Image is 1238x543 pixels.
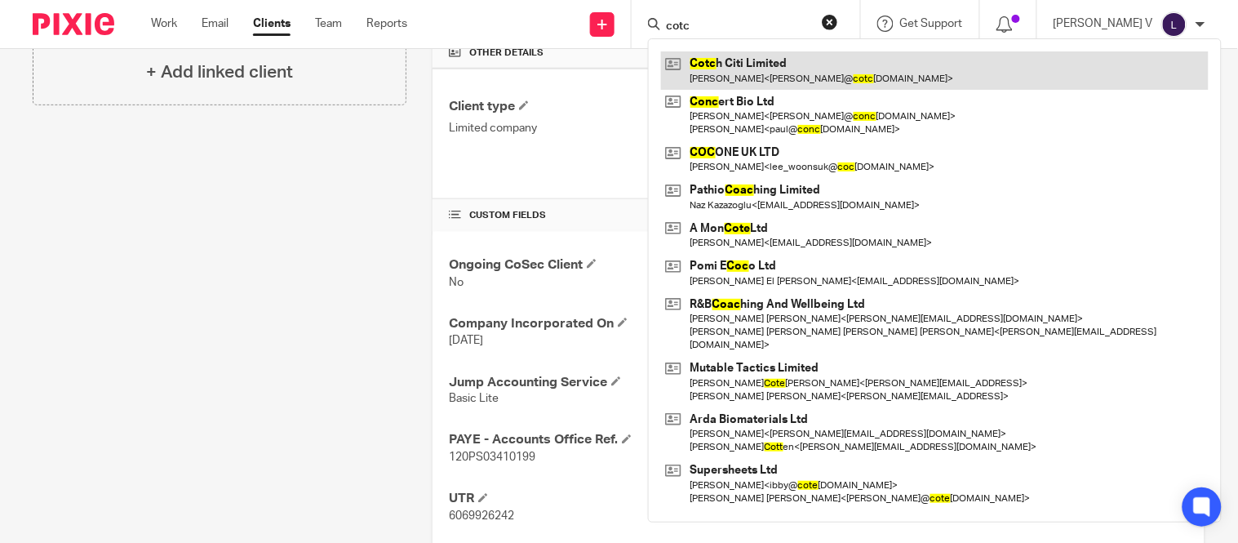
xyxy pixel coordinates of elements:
a: Work [151,16,177,32]
h4: Ongoing CoSec Client [449,256,819,274]
a: Clients [253,16,291,32]
img: svg%3E [1161,11,1187,38]
img: Pixie [33,13,114,35]
h4: Client type [449,98,819,115]
span: Other details [469,47,544,60]
a: Reports [366,16,407,32]
h4: CUSTOM FIELDS [449,209,819,222]
h4: Jump Accounting Service [449,374,819,391]
a: Email [202,16,229,32]
span: 120PS03410199 [449,452,535,464]
span: Basic Lite [449,394,499,405]
span: 6069926242 [449,511,514,523]
a: Team [315,16,342,32]
p: [PERSON_NAME] V [1054,16,1153,32]
input: Search [664,20,811,34]
span: [DATE] [449,335,483,346]
span: No [449,277,464,288]
button: Clear [822,14,838,30]
h4: Company Incorporated On [449,315,819,332]
p: Limited company [449,120,819,136]
h4: + Add linked client [146,60,293,85]
h4: PAYE - Accounts Office Ref. [449,432,819,449]
h4: UTR [449,491,819,508]
span: Get Support [900,18,963,29]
